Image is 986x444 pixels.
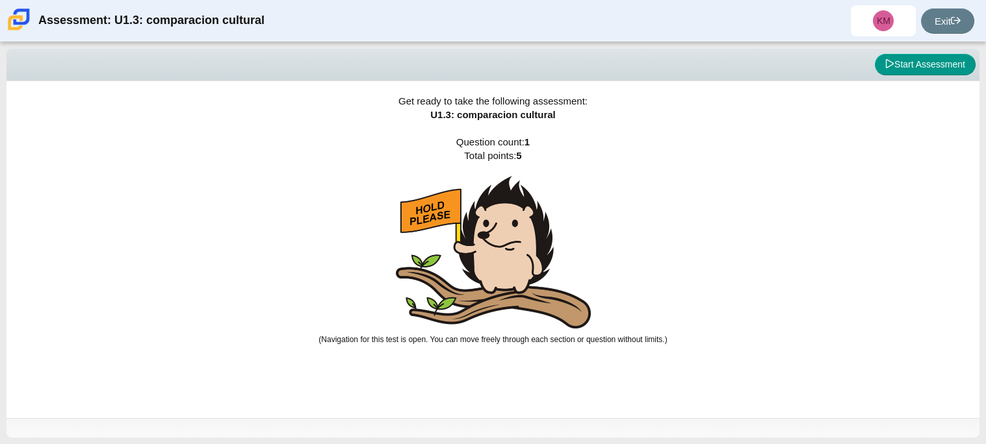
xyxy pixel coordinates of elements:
[516,150,521,161] b: 5
[5,6,32,33] img: Carmen School of Science & Technology
[318,335,667,344] small: (Navigation for this test is open. You can move freely through each section or question without l...
[5,24,32,35] a: Carmen School of Science & Technology
[398,95,588,106] span: Get ready to take the following assessment:
[921,8,974,34] a: Exit
[430,109,556,120] span: U1.3: comparacion cultural
[396,176,591,328] img: hedgehog-hold-please.png
[38,5,265,36] div: Assessment: U1.3: comparacion cultural
[875,54,976,76] button: Start Assessment
[877,16,890,25] span: KM
[525,136,530,147] b: 1
[318,136,667,344] span: Question count: Total points:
